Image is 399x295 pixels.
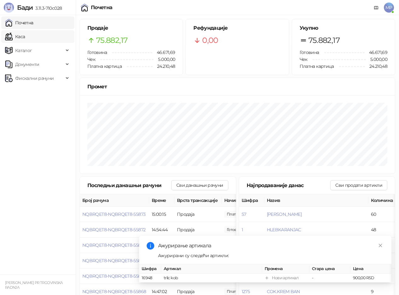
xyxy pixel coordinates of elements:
[300,50,319,55] span: Готовина
[222,194,285,207] th: Начини плаћања
[300,56,308,62] span: Чек
[82,289,146,294] button: NQBRQET8-NQBRQET8-55868
[242,211,246,217] button: 57
[300,24,387,32] h5: Укупно
[15,44,32,57] span: Каталог
[384,3,394,13] span: MP
[139,264,161,274] th: Шифра
[161,274,262,283] td: trlic kob
[87,24,175,32] h5: Продаје
[174,222,222,238] td: Продаја
[239,194,264,207] th: Шифра
[161,264,262,274] th: Артикал
[365,49,387,56] span: 46.671,69
[309,274,350,283] td: -
[377,242,384,249] a: Close
[5,280,63,290] small: [PERSON_NAME] PR TRGOVINSKA RADNJA
[82,227,145,233] button: NQBRQET8-NQBRQET8-55872
[174,207,222,222] td: Продаја
[4,3,14,13] img: Logo
[267,289,300,294] button: COK.KREM BAN
[267,227,301,233] button: HLEBKARANJAC
[153,63,175,70] span: 24.210,48
[149,194,174,207] th: Време
[365,63,387,70] span: 24.210,48
[82,258,146,263] button: NQBRQET8-NQBRQET8-55870
[91,5,113,10] div: Почетна
[87,83,387,91] div: Промет
[87,181,171,189] div: Последњи данашњи рачуни
[350,264,391,274] th: Цена
[158,242,384,250] div: Ажурирање артикала
[174,194,222,207] th: Врста трансакције
[272,275,298,281] div: Нови артикал
[350,274,391,283] td: 900,00 RSD
[366,56,387,63] span: 5.000,00
[224,288,258,295] span: 1.630,52
[87,63,122,69] span: Платна картица
[378,243,383,248] span: close
[267,211,302,217] button: [PERSON_NAME]
[152,49,175,56] span: 46.671,69
[264,194,368,207] th: Назив
[368,222,397,238] td: 48
[242,289,250,294] button: 1275
[262,264,309,274] th: Промена
[330,180,387,190] button: Сви продати артикли
[371,3,381,13] a: Документација
[242,227,243,233] button: 1
[82,242,144,248] button: NQBRQET8-NQBRQET8-55871
[202,34,218,46] span: 0,00
[82,211,145,217] button: NQBRQET8-NQBRQET8-55873
[17,4,33,11] span: Бади
[96,34,127,46] span: 75.882,17
[368,207,397,222] td: 60
[139,274,161,283] td: 16948
[149,207,174,222] td: 15:00:15
[247,181,331,189] div: Најпродаваније данас
[308,34,340,46] span: 75.882,17
[15,58,39,71] span: Документи
[158,252,384,259] div: Ажурирани су следећи артикли:
[224,211,258,218] span: 1.925,00
[80,194,149,207] th: Број рачуна
[33,5,62,11] span: 3.11.3-710c028
[5,16,33,29] a: Почетна
[224,226,246,233] span: 340,00
[309,264,350,274] th: Стара цена
[147,242,154,250] span: info-circle
[154,56,175,63] span: 5.000,00
[149,222,174,238] td: 14:54:44
[87,56,95,62] span: Чек
[5,30,25,43] a: Каса
[171,180,228,190] button: Сви данашњи рачуни
[87,50,107,55] span: Готовина
[15,72,54,85] span: Фискални рачуни
[193,24,281,32] h5: Рефундације
[368,194,397,207] th: Количина
[300,63,334,69] span: Платна картица
[82,273,146,279] button: NQBRQET8-NQBRQET8-55869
